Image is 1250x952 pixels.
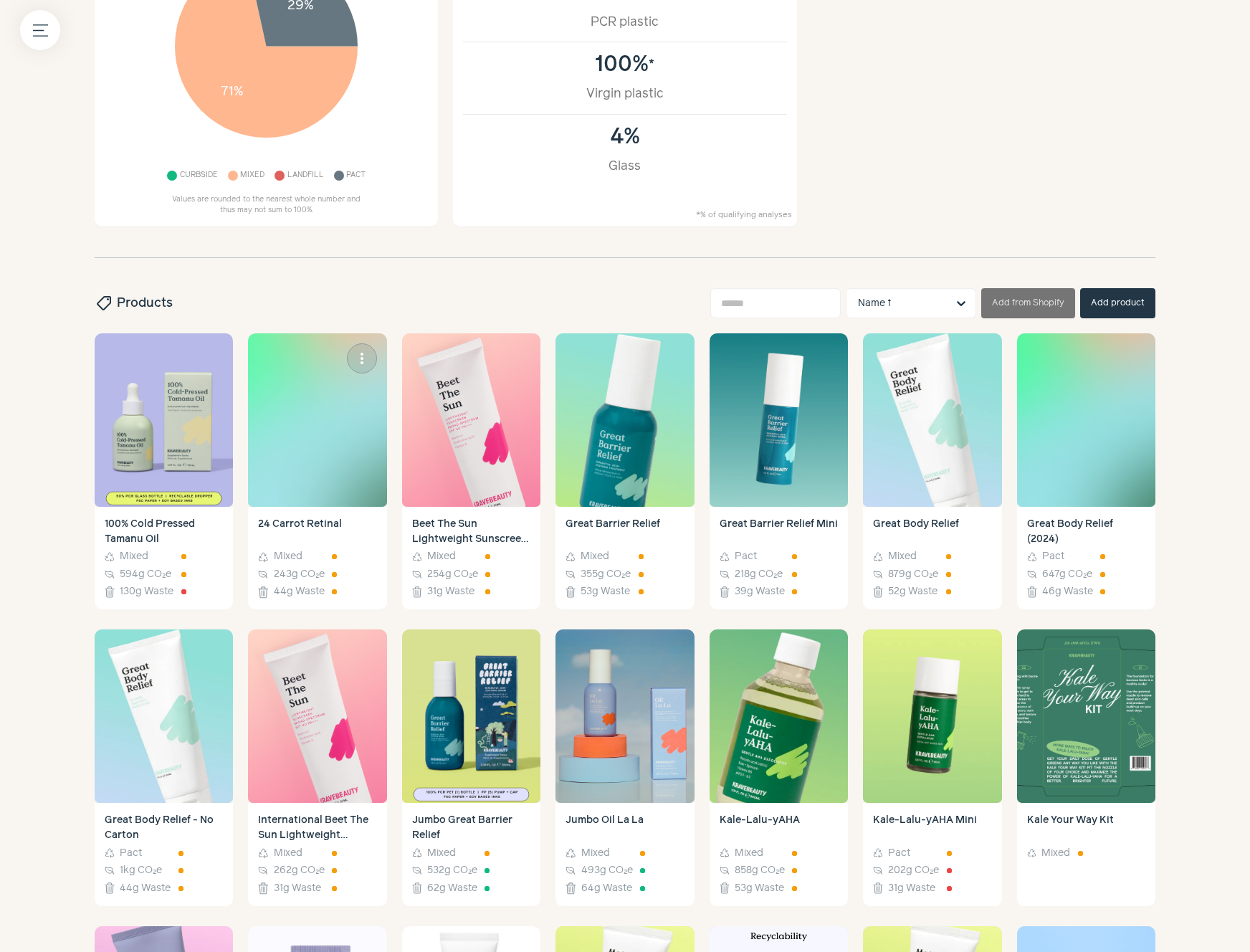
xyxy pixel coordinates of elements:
[166,194,367,217] p: Values are rounded to the nearest whole number and thus may not sum to 100%.
[710,803,848,906] a: Kale-Lalu-yAHA Mixed 858g CO₂e 53g Waste
[1041,846,1070,861] span: Mixed
[555,507,694,610] a: Great Barrier Relief Mixed 355g CO₂e 53g Waste
[888,863,939,878] span: 202g CO₂e
[274,584,325,599] span: 44g Waste
[120,584,173,599] span: 130g Waste
[120,567,171,582] span: 594g CO₂e
[287,168,324,184] span: Landfill
[258,517,376,547] h4: 24 Carrot Retinal
[95,333,233,507] img: 100% Cold Pressed Tamanu Oil
[1027,517,1145,547] h4: Great Body Relief (2024)
[120,863,162,878] span: 1kg CO₂e
[120,881,171,896] span: 44g Waste
[1042,567,1092,582] span: 647g CO₂e
[1017,629,1155,803] img: Kale Your Way Kit
[274,567,325,582] span: 243g CO₂e
[710,629,848,803] img: Kale-Lalu-yAHA
[735,549,757,564] span: Pact
[427,584,474,599] span: 31g Waste
[412,813,530,843] h4: Jumbo Great Barrier Relief
[581,881,632,896] span: 64g Waste
[888,881,935,896] span: 31g Waste
[402,803,540,906] a: Jumbo Great Barrier Relief Mixed 532g CO₂e 62g Waste
[478,85,771,103] div: Virgin plastic
[566,813,684,843] h4: Jumbo Oil La La
[1027,813,1145,843] h4: Kale Your Way Kit
[735,567,783,582] span: 218g CO₂e
[240,168,264,184] span: Mixed
[735,863,785,878] span: 858g CO₂e
[274,863,325,878] span: 262g CO₂e
[888,846,910,861] span: Pact
[863,507,1001,610] a: Great Body Relief Mixed 879g CO₂e 52g Waste
[274,549,302,564] span: Mixed
[248,333,386,507] img: 24 Carrot Retinal
[402,629,540,803] img: Jumbo Great Barrier Relief
[555,803,694,906] a: Jumbo Oil La La Mixed 493g CO₂e 64g Waste
[95,629,233,803] img: Great Body Relief - No Carton
[120,846,142,861] span: Pact
[720,517,838,547] h4: Great Barrier Relief Mini
[95,507,233,610] a: 100% Cold Pressed Tamanu Oil Mixed 594g CO₂e 130g Waste
[735,584,785,599] span: 39g Waste
[95,294,173,313] h2: Products
[427,549,456,564] span: Mixed
[478,157,771,176] div: Glass
[248,803,386,906] a: International Beet The Sun Lightweight Sunscreen Broad Spectrum SPF 50 PA++++ Mixed 262g CO₂e 31g...
[94,295,113,312] span: sell
[581,584,630,599] span: 53g Waste
[981,288,1075,318] button: Add from Shopify
[274,881,321,896] span: 31g Waste
[581,863,633,878] span: 493g CO₂e
[105,813,223,843] h4: Great Body Relief - No Carton
[696,209,792,222] small: *% of qualifying analyses
[478,125,771,150] div: 4%
[1017,333,1155,507] a: Great Body Relief (2024)
[427,863,477,878] span: 532g CO₂e
[274,846,302,861] span: Mixed
[1042,549,1064,564] span: Pact
[427,846,456,861] span: Mixed
[566,517,684,547] h4: Great Barrier Relief
[1080,288,1155,318] button: Add product
[555,629,694,803] img: Jumbo Oil La La
[735,846,763,861] span: Mixed
[120,549,148,564] span: Mixed
[581,846,610,861] span: Mixed
[863,629,1001,803] img: Kale-Lalu-yAHA Mini
[888,567,938,582] span: 879g CO₂e
[710,333,848,507] img: Great Barrier Relief Mini
[248,507,386,610] a: 24 Carrot Retinal Mixed 243g CO₂e 44g Waste
[180,168,218,184] span: Curbside
[888,549,917,564] span: Mixed
[1017,507,1155,610] a: Great Body Relief (2024) Pact 647g CO₂e 46g Waste
[581,567,631,582] span: 355g CO₂e
[346,168,366,184] span: Pact
[863,803,1001,906] a: Kale-Lalu-yAHA Mini Pact 202g CO₂e 31g Waste
[402,333,540,507] img: Beet The Sun Lightweight Sunscreen Broad Spectrum SPF 40 PA+++
[863,333,1001,507] img: Great Body Relief
[402,507,540,610] a: Beet The Sun Lightweight Sunscreen Broad Spectrum SPF 40 PA+++ Mixed 254g CO₂e 31g Waste
[258,813,376,843] h4: International Beet The Sun Lightweight Sunscreen Broad Spectrum SPF 50 PA++++
[735,881,784,896] span: 53g Waste
[427,881,477,896] span: 62g Waste
[1042,584,1093,599] span: 46g Waste
[555,333,694,507] img: Great Barrier Relief
[1017,803,1155,906] a: Kale Your Way Kit Mixed
[478,13,771,32] div: PCR plastic
[720,813,838,843] h4: Kale-Lalu-yAHA
[412,517,530,547] h4: Beet The Sun Lightweight Sunscreen Broad Spectrum SPF 40 PA+++
[873,813,991,843] h4: Kale-Lalu-yAHA Mini
[478,52,771,77] div: 100%
[710,507,848,610] a: Great Barrier Relief Mini Pact 218g CO₂e 39g Waste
